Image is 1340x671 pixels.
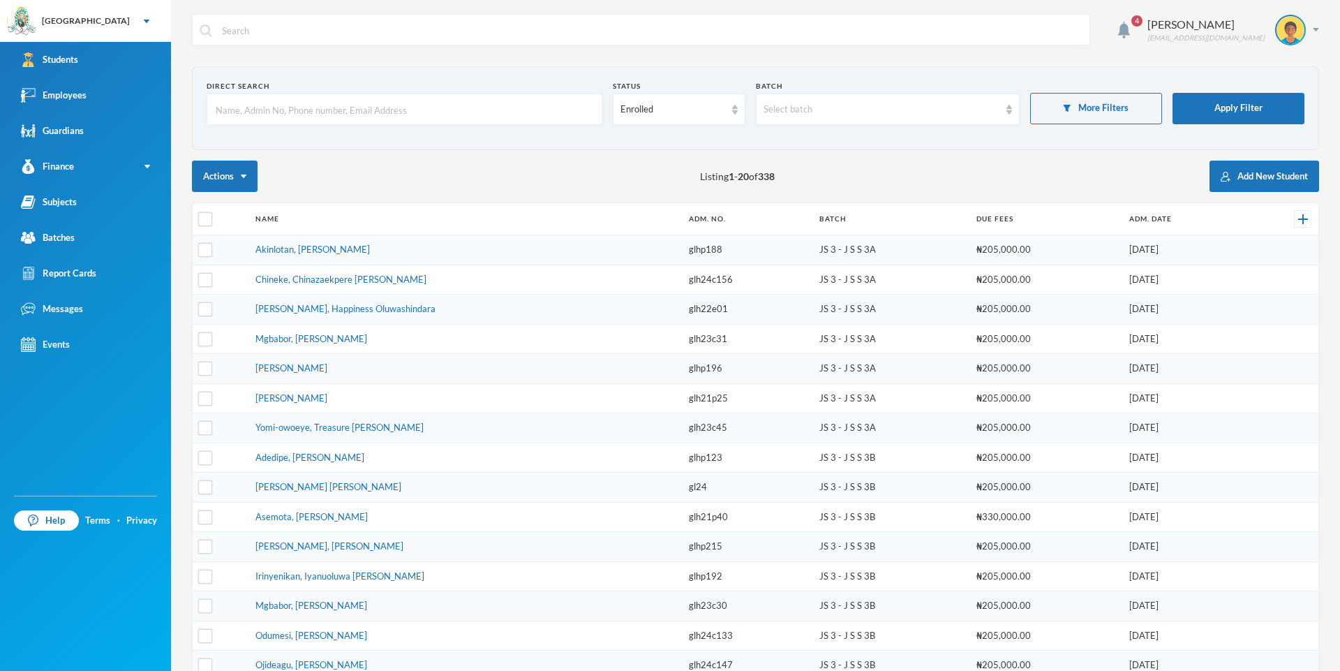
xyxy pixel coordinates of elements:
[682,265,812,295] td: glh24c156
[255,392,327,404] a: [PERSON_NAME]
[812,265,969,295] td: JS 3 - J S S 3A
[969,324,1122,354] td: ₦205,000.00
[14,510,79,531] a: Help
[21,302,83,316] div: Messages
[969,203,1122,235] th: Due Fees
[255,422,424,433] a: Yomi-owoeye, Treasure [PERSON_NAME]
[682,383,812,413] td: glh21p25
[1131,15,1142,27] span: 4
[1122,502,1249,532] td: [DATE]
[255,659,367,670] a: Ojideagu, [PERSON_NAME]
[969,591,1122,621] td: ₦205,000.00
[255,362,327,374] a: [PERSON_NAME]
[812,502,969,532] td: JS 3 - J S S 3B
[221,15,1082,46] input: Search
[812,203,969,235] th: Batch
[200,24,212,37] img: search
[812,473,969,503] td: JS 3 - J S S 3B
[21,159,74,174] div: Finance
[969,354,1122,384] td: ₦205,000.00
[812,295,969,325] td: JS 3 - J S S 3A
[21,88,87,103] div: Employees
[969,532,1122,562] td: ₦205,000.00
[255,630,367,641] a: Odumesi, [PERSON_NAME]
[85,514,110,528] a: Terms
[1122,295,1249,325] td: [DATE]
[764,103,999,117] div: Select batch
[1030,93,1162,124] button: More Filters
[969,443,1122,473] td: ₦205,000.00
[21,52,78,67] div: Students
[21,124,84,138] div: Guardians
[812,383,969,413] td: JS 3 - J S S 3A
[126,514,157,528] a: Privacy
[682,561,812,591] td: glhp192
[117,514,120,528] div: ·
[758,170,775,182] b: 338
[1276,16,1304,44] img: STUDENT
[969,473,1122,503] td: ₦205,000.00
[255,274,426,285] a: Chineke, Chinazaekpere [PERSON_NAME]
[255,570,424,582] a: Irinyenikan, Iyanuoluwa [PERSON_NAME]
[682,532,812,562] td: glhp215
[738,170,749,182] b: 20
[1122,561,1249,591] td: [DATE]
[255,511,368,522] a: Asemota, [PERSON_NAME]
[214,94,595,126] input: Name, Admin No, Phone number, Email Address
[8,8,36,36] img: logo
[682,621,812,651] td: glh24c133
[682,354,812,384] td: glhp196
[812,324,969,354] td: JS 3 - J S S 3A
[1122,532,1249,562] td: [DATE]
[1122,473,1249,503] td: [DATE]
[620,103,724,117] div: Enrolled
[682,295,812,325] td: glh22e01
[21,266,96,281] div: Report Cards
[682,473,812,503] td: gl24
[969,413,1122,443] td: ₦205,000.00
[682,203,812,235] th: Adm. No.
[812,561,969,591] td: JS 3 - J S S 3B
[255,540,403,552] a: [PERSON_NAME], [PERSON_NAME]
[255,600,367,611] a: Mgbabor, [PERSON_NAME]
[1122,383,1249,413] td: [DATE]
[21,230,75,245] div: Batches
[682,591,812,621] td: glh23c30
[682,324,812,354] td: glh23c31
[1147,33,1265,43] div: [EMAIL_ADDRESS][DOMAIN_NAME]
[255,452,364,463] a: Adedipe, [PERSON_NAME]
[1122,235,1249,265] td: [DATE]
[682,502,812,532] td: glh21p40
[1147,16,1265,33] div: [PERSON_NAME]
[812,235,969,265] td: JS 3 - J S S 3A
[812,443,969,473] td: JS 3 - J S S 3B
[255,244,370,255] a: Akinlotan, [PERSON_NAME]
[812,591,969,621] td: JS 3 - J S S 3B
[812,621,969,651] td: JS 3 - J S S 3B
[192,161,258,192] button: Actions
[1172,93,1304,124] button: Apply Filter
[812,354,969,384] td: JS 3 - J S S 3A
[682,235,812,265] td: glhp188
[42,15,130,27] div: [GEOGRAPHIC_DATA]
[207,81,602,91] div: Direct Search
[729,170,734,182] b: 1
[812,413,969,443] td: JS 3 - J S S 3A
[700,169,775,184] span: Listing - of
[1122,443,1249,473] td: [DATE]
[1122,354,1249,384] td: [DATE]
[682,413,812,443] td: glh23c45
[969,235,1122,265] td: ₦205,000.00
[21,195,77,209] div: Subjects
[1209,161,1319,192] button: Add New Student
[969,561,1122,591] td: ₦205,000.00
[756,81,1020,91] div: Batch
[812,532,969,562] td: JS 3 - J S S 3B
[969,502,1122,532] td: ₦330,000.00
[969,295,1122,325] td: ₦205,000.00
[1122,203,1249,235] th: Adm. Date
[1122,591,1249,621] td: [DATE]
[1122,324,1249,354] td: [DATE]
[21,337,70,352] div: Events
[255,303,435,314] a: [PERSON_NAME], Happiness Oluwashindara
